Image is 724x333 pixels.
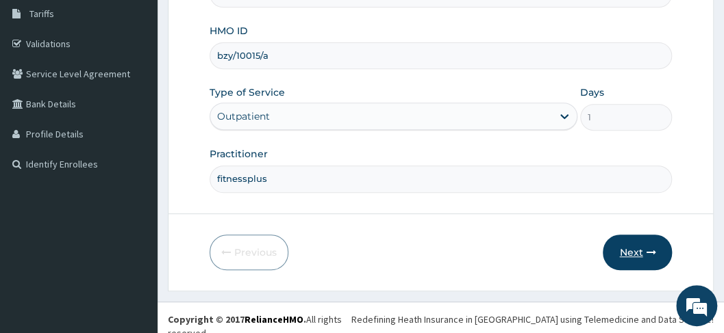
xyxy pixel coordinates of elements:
span: Tariffs [29,8,54,20]
a: RelianceHMO [245,313,303,325]
label: HMO ID [210,24,248,38]
div: Minimize live chat window [225,7,258,40]
label: Practitioner [210,147,268,161]
button: Previous [210,235,288,270]
input: Enter Name [210,165,673,192]
strong: Copyright © 2017 . [168,313,306,325]
div: Chat with us now [71,77,230,94]
div: Redefining Heath Insurance in [GEOGRAPHIC_DATA] using Telemedicine and Data Science! [351,312,714,326]
input: Enter HMO ID [210,42,673,69]
span: We're online! [79,87,189,225]
textarea: Type your message and hit 'Enter' [7,203,261,251]
button: Next [603,235,672,270]
img: d_794563401_company_1708531726252_794563401 [25,68,55,103]
label: Type of Service [210,85,285,99]
label: Days [580,85,604,99]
